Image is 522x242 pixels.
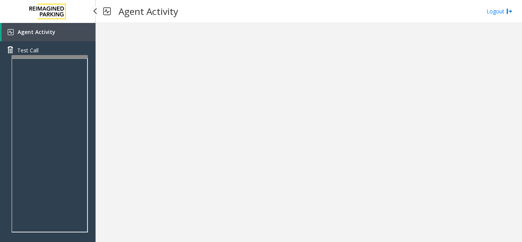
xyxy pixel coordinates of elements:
h3: Agent Activity [115,2,182,21]
img: pageIcon [103,2,111,21]
img: 'icon' [8,29,14,35]
a: Logout [486,7,512,15]
span: Agent Activity [18,28,55,36]
img: logout [506,7,512,15]
span: Test Call [17,46,39,54]
a: Agent Activity [2,23,96,41]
